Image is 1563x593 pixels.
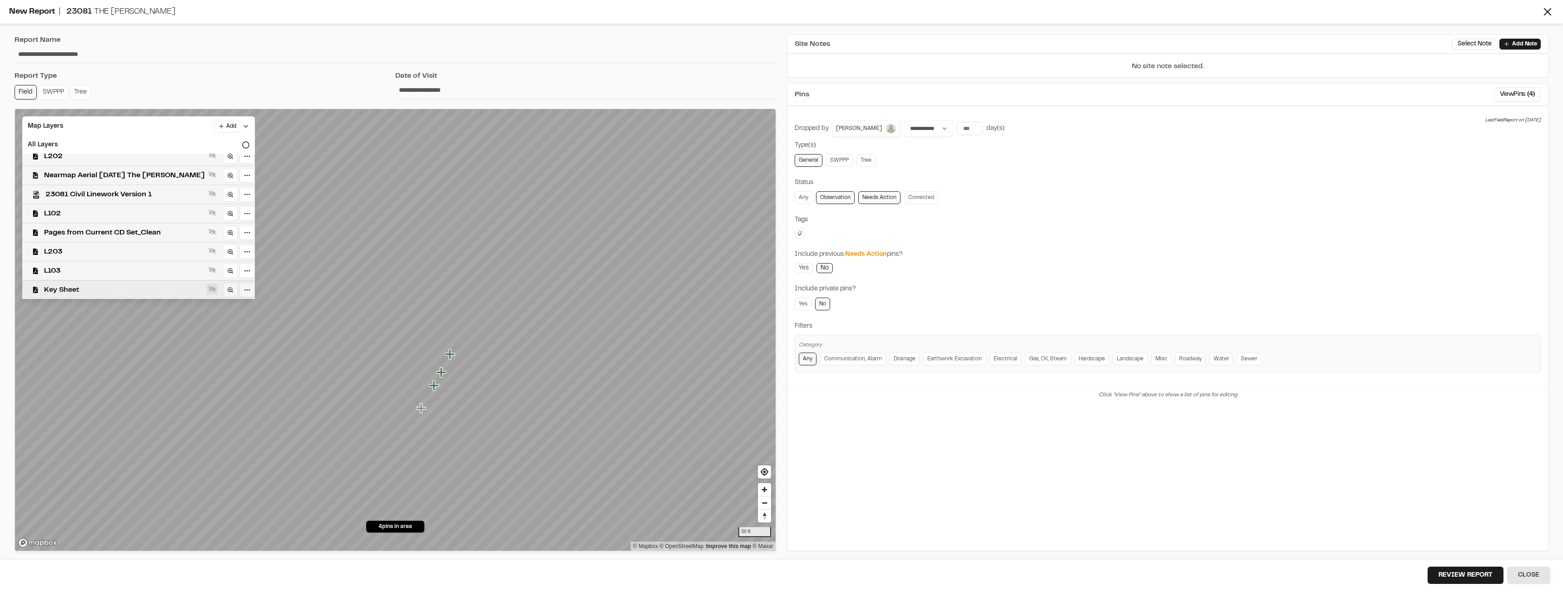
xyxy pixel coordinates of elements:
button: [PERSON_NAME] [832,120,901,137]
div: Report Name [15,35,776,45]
span: ( 4 ) [1527,90,1535,100]
button: Edit Tags [795,229,805,239]
a: Sewer [1237,353,1261,365]
span: L103 [44,265,205,276]
a: Roadway [1175,353,1206,365]
a: No [816,263,833,273]
a: Earthwork Excavation [923,353,986,365]
button: Show layer [207,284,218,294]
a: Needs Action [858,191,901,204]
a: Misc [1151,353,1171,365]
div: Include private pins? [795,284,1541,294]
a: Yes [795,298,811,310]
button: Show layer [207,150,218,161]
button: Show layer [207,264,218,275]
a: Any [795,191,812,204]
a: Zoom to layer [223,206,238,221]
a: Hardscape [1075,353,1109,365]
button: Review Report [1428,567,1503,584]
a: Maxar [752,543,773,549]
button: Reset bearing to north [758,509,771,523]
button: Add [214,120,240,133]
a: Electrical [990,353,1021,365]
a: Zoom to layer [223,149,238,164]
a: Water [1210,353,1233,365]
button: Show layer [207,226,218,237]
a: Any [799,353,816,365]
a: Zoom to layer [223,187,238,202]
button: Show layer [207,207,218,218]
a: Mapbox [633,543,658,549]
button: Show layer [207,169,218,180]
a: Landscape [1113,353,1148,365]
span: Key Sheet [44,284,205,295]
canvas: Map [15,109,776,551]
button: Zoom in [758,483,771,496]
div: Last Field Report on [DATE] [1485,117,1541,124]
a: Corrected [904,191,938,204]
span: Nearmap Aerial [DATE] The [PERSON_NAME] [44,170,205,181]
span: Needs Action [845,252,887,257]
p: No site note selected. [787,61,1548,77]
img: Miles Holland [886,123,896,134]
span: The [PERSON_NAME] [94,8,175,15]
a: Drainage [890,353,920,365]
p: Add Note [1512,40,1537,48]
a: Zoom to layer [223,225,238,240]
div: Dropped by [795,124,829,134]
a: Tree [856,154,876,167]
a: General [795,154,822,167]
span: Zoom out [758,497,771,509]
a: Zoom to layer [223,168,238,183]
button: ViewPins (4) [1494,87,1541,102]
a: Map feedback [706,543,751,549]
div: 50 ft [738,527,771,537]
div: day(s) [986,124,1005,134]
a: Observation [816,191,855,204]
span: Pages from Current CD Set_Clean [44,227,205,238]
a: Communication, Alarm [820,353,886,365]
a: Zoom to layer [223,264,238,278]
div: Report Type [15,70,395,81]
div: Tags [795,215,1541,225]
span: L203 [44,246,205,257]
button: Find my location [758,465,771,478]
button: Show layer [207,245,218,256]
span: 23081 Civil Linework Version 1 [45,189,205,200]
button: Select Note [1452,39,1498,50]
div: Map marker [416,403,428,414]
span: L102 [44,208,205,219]
span: [PERSON_NAME] [836,125,882,133]
span: Add [226,122,236,130]
div: Map marker [445,349,457,360]
div: Date of Visit [395,70,776,81]
div: Map marker [429,380,441,392]
a: Gas, Oil, Steam [1025,353,1071,365]
div: All Layers [22,136,255,154]
button: Close [1507,567,1550,584]
span: 4 pins in area [378,523,412,531]
a: Zoom to layer [223,244,238,259]
div: Type(s) [795,140,1541,150]
a: No [815,298,830,310]
a: SWPPP [826,154,853,167]
div: Category [799,341,1537,349]
div: Click "View Pins" above to show a list of pins for editing [787,386,1548,404]
a: OpenStreetMap [660,543,704,549]
a: Zoom to layer [223,283,238,297]
div: Status [795,178,1541,188]
div: Map marker [436,367,448,379]
span: Site Notes [795,39,830,50]
button: Zoom out [758,496,771,509]
span: L202 [44,151,205,162]
div: Filters [795,321,1541,331]
span: Reset bearing to north [758,510,771,523]
span: Pins [795,89,809,100]
a: Yes [795,263,813,273]
button: Show layer [207,188,218,199]
div: Include previous pins? [795,249,1541,259]
div: New Report [9,6,1541,18]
